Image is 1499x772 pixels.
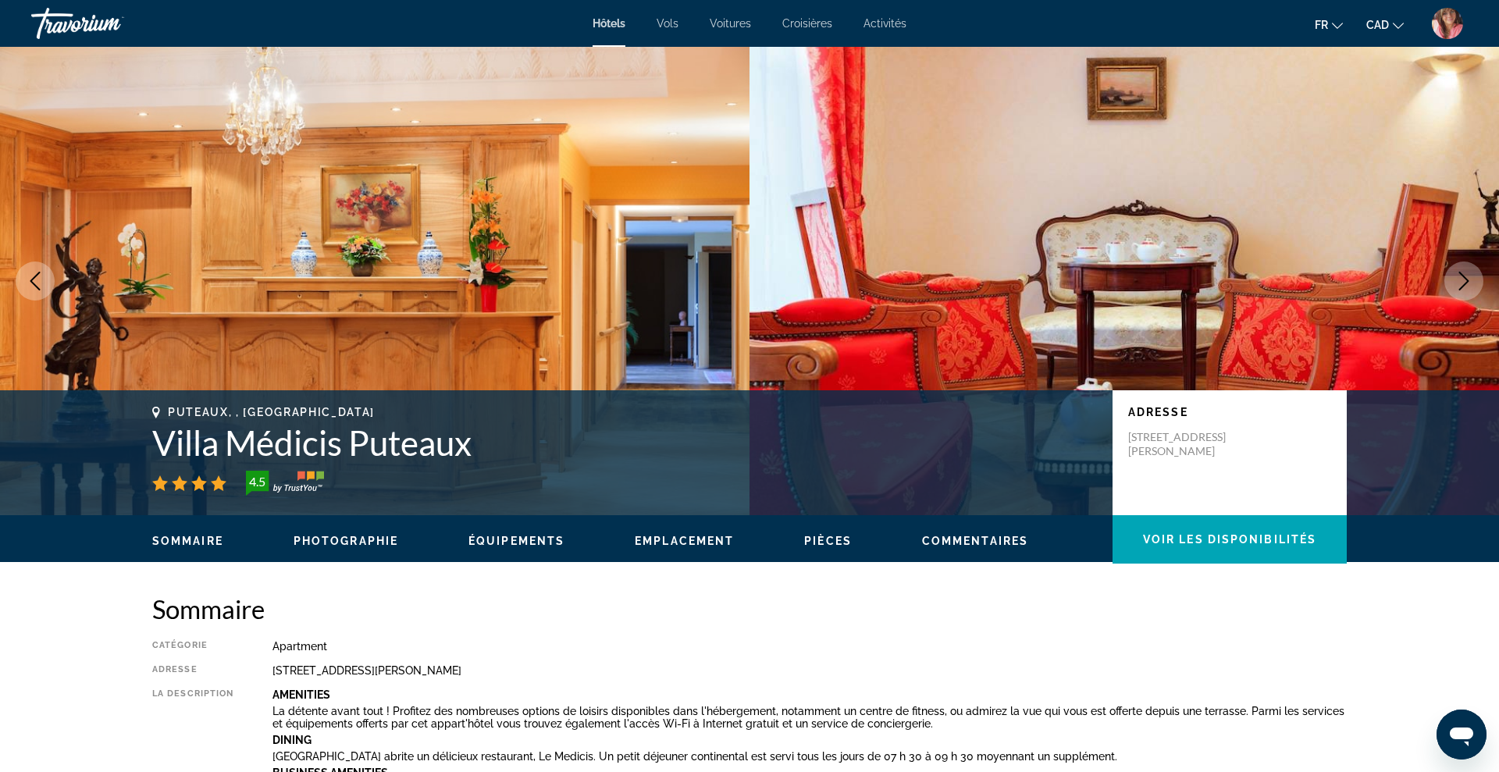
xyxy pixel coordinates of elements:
[152,593,1347,624] h2: Sommaire
[31,3,187,44] a: Travorium
[272,640,1347,653] div: Apartment
[294,535,398,547] span: Photographie
[804,534,852,548] button: Pièces
[1128,430,1253,458] p: [STREET_ADDRESS][PERSON_NAME]
[1432,8,1463,39] img: Z
[16,261,55,301] button: Previous image
[468,534,564,548] button: Équipements
[863,17,906,30] a: Activités
[152,535,223,547] span: Sommaire
[782,17,832,30] a: Croisières
[272,688,330,701] b: Amenities
[272,705,1347,730] p: La détente avant tout ! Profitez des nombreuses options de loisirs disponibles dans l'hébergement...
[1366,19,1389,31] span: CAD
[1315,13,1343,36] button: Change language
[1315,19,1328,31] span: fr
[922,535,1028,547] span: Commentaires
[1128,406,1331,418] p: Adresse
[152,422,1097,463] h1: Villa Médicis Puteaux
[272,750,1347,763] p: [GEOGRAPHIC_DATA] abrite un délicieux restaurant, Le Medicis. Un petit déjeuner continental est s...
[922,534,1028,548] button: Commentaires
[593,17,625,30] a: Hôtels
[272,734,312,746] b: Dining
[1437,710,1487,760] iframe: Bouton de lancement de la fenêtre de messagerie
[1113,515,1347,564] button: Voir les disponibilités
[635,535,734,547] span: Emplacement
[1444,261,1483,301] button: Next image
[152,640,233,653] div: Catégorie
[710,17,751,30] a: Voitures
[635,534,734,548] button: Emplacement
[1366,13,1404,36] button: Change currency
[272,664,1347,677] div: [STREET_ADDRESS][PERSON_NAME]
[804,535,852,547] span: Pièces
[657,17,678,30] a: Vols
[246,471,324,496] img: trustyou-badge-hor.svg
[468,535,564,547] span: Équipements
[152,664,233,677] div: Adresse
[1143,533,1316,546] span: Voir les disponibilités
[168,406,375,418] span: Puteaux, , [GEOGRAPHIC_DATA]
[1427,7,1468,40] button: User Menu
[152,534,223,548] button: Sommaire
[241,472,272,491] div: 4.5
[294,534,398,548] button: Photographie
